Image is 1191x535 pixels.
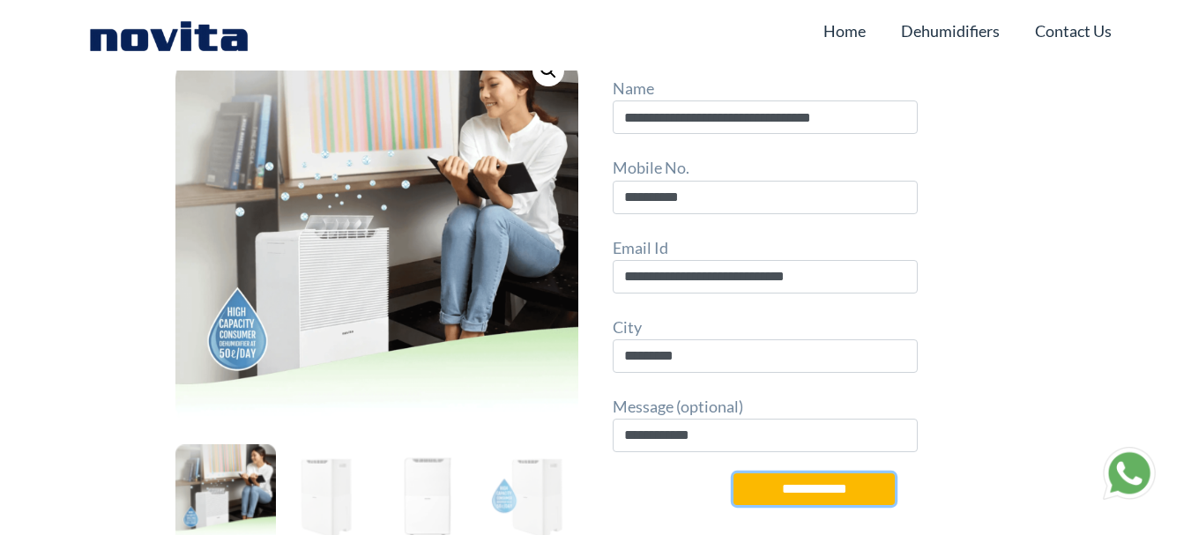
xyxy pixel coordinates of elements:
[823,14,866,48] a: Home
[613,155,918,213] label: Mobile No.
[578,41,982,444] img: nd50s2-1
[1035,14,1112,48] a: Contact Us
[613,260,918,294] input: Email Id
[613,315,918,373] label: City
[613,339,918,373] input: City
[613,76,918,134] label: Name
[613,181,918,214] input: Mobile No.
[613,394,918,452] label: Message (optional)
[613,235,918,294] label: Email Id
[613,100,918,134] input: Name
[613,419,918,452] input: Message (optional)
[80,18,257,53] img: Novita
[901,14,1000,48] a: Dehumidifiers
